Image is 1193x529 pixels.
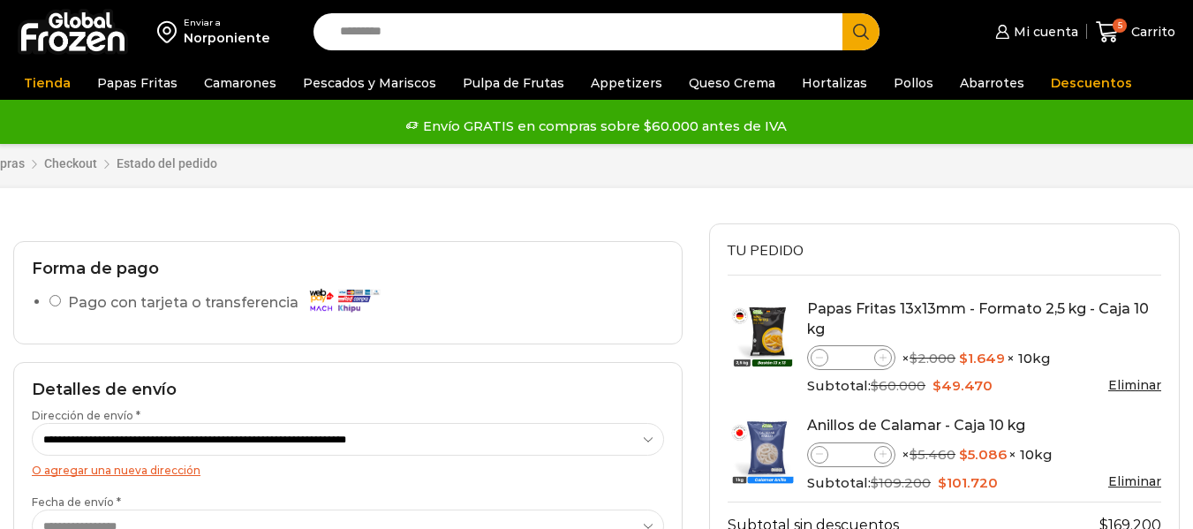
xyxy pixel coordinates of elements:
[871,474,879,491] span: $
[959,350,1005,367] bdi: 1.649
[454,66,573,100] a: Pulpa de Frutas
[15,66,79,100] a: Tienda
[184,17,270,29] div: Enviar a
[871,474,931,491] bdi: 109.200
[842,13,880,50] button: Search button
[1096,11,1175,53] a: 5 Carrito
[32,260,664,279] h2: Forma de pago
[1127,23,1175,41] span: Carrito
[951,66,1033,100] a: Abarrotes
[32,423,664,456] select: Dirección de envío *
[959,446,1007,463] bdi: 5.086
[793,66,876,100] a: Hortalizas
[885,66,942,100] a: Pollos
[1009,23,1078,41] span: Mi cuenta
[304,284,383,315] img: Pago con tarjeta o transferencia
[184,29,270,47] div: Norponiente
[680,66,784,100] a: Queso Crema
[938,474,998,491] bdi: 101.720
[1108,377,1161,393] a: Eliminar
[68,288,389,319] label: Pago con tarjeta o transferencia
[933,377,993,394] bdi: 49.470
[910,446,955,463] bdi: 5.460
[807,417,1025,434] a: Anillos de Calamar - Caja 10 kg
[32,381,664,400] h2: Detalles de envío
[828,347,874,368] input: Product quantity
[933,377,941,394] span: $
[157,17,184,47] img: address-field-icon.svg
[807,345,1161,370] div: × × 10kg
[294,66,445,100] a: Pescados y Mariscos
[910,446,917,463] span: $
[32,408,664,456] label: Dirección de envío *
[582,66,671,100] a: Appetizers
[807,376,1161,396] div: Subtotal:
[938,474,947,491] span: $
[728,241,804,261] span: Tu pedido
[910,350,917,367] span: $
[1108,473,1161,489] a: Eliminar
[991,14,1077,49] a: Mi cuenta
[910,350,955,367] bdi: 2.000
[807,473,1161,493] div: Subtotal:
[195,66,285,100] a: Camarones
[871,377,925,394] bdi: 60.000
[1113,19,1127,33] span: 5
[828,444,874,465] input: Product quantity
[1042,66,1141,100] a: Descuentos
[959,446,968,463] span: $
[32,464,200,477] a: O agregar una nueva dirección
[807,442,1161,467] div: × × 10kg
[959,350,968,367] span: $
[88,66,186,100] a: Papas Fritas
[807,300,1149,337] a: Papas Fritas 13x13mm - Formato 2,5 kg - Caja 10 kg
[871,377,879,394] span: $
